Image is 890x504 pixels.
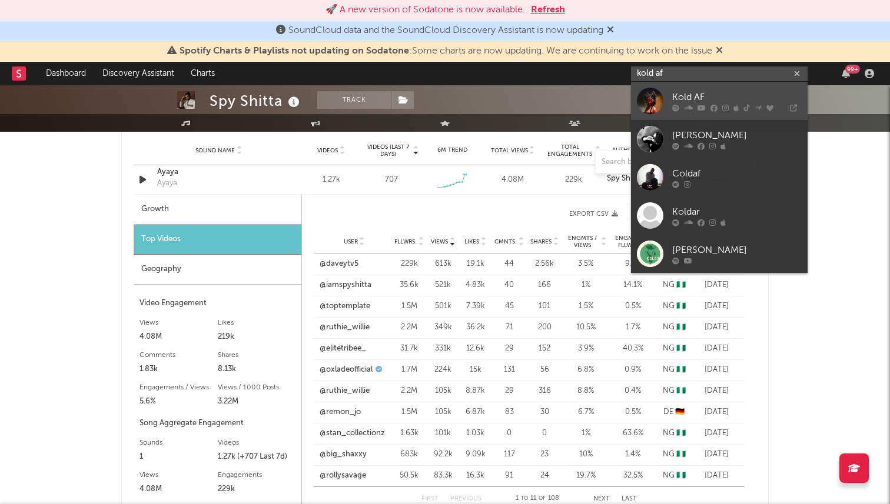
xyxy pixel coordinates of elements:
[612,385,653,397] div: 0.4 %
[134,225,301,255] div: Top Videos
[180,46,409,56] span: Spotify Charts & Playlists not updating on Sodatone
[430,343,456,355] div: 331k
[530,322,559,333] div: 200
[659,406,689,418] div: DE
[659,343,689,355] div: NG
[134,255,301,285] div: Geography
[326,211,618,218] button: Export CSV
[218,330,296,344] div: 219k
[180,46,712,56] span: : Some charts are now updating. We are continuing to work on the issue
[530,406,559,418] div: 30
[676,323,686,331] span: 🇳🇬
[612,428,653,439] div: 63.6 %
[140,482,218,496] div: 4.08M
[612,146,676,154] span: Author / Followers
[394,322,424,333] div: 2.2M
[530,428,559,439] div: 0
[530,449,559,460] div: 23
[530,258,559,270] div: 2.56k
[531,3,565,17] button: Refresh
[627,203,745,220] input: Search...
[394,406,424,418] div: 1.5M
[430,385,456,397] div: 105k
[565,406,606,418] div: 6.7 %
[565,428,606,439] div: 1 %
[631,82,808,120] a: Kold AF
[218,316,296,330] div: Likes
[394,301,424,312] div: 1.5M
[695,322,739,333] div: [DATE]
[596,158,720,167] input: Search by song name or URL
[218,450,296,464] div: 1.27k (+707 Last 7d)
[320,322,370,333] a: @ruthie_willie
[394,238,417,245] span: Fllwrs.
[695,279,739,291] div: [DATE]
[695,301,739,312] div: [DATE]
[140,330,218,344] div: 4.08M
[842,69,850,78] button: 99+
[344,238,358,245] span: User
[565,470,606,482] div: 19.7 %
[659,279,689,291] div: NG
[716,46,723,56] span: Dismiss
[672,90,802,104] div: Kold AF
[607,175,689,183] a: Spy Shitta & Oxy 🐐
[218,395,296,409] div: 3.22M
[304,174,358,186] div: 1.27k
[430,322,456,333] div: 349k
[385,174,398,186] div: 707
[317,147,338,154] span: Videos
[593,496,610,502] button: Next
[612,406,653,418] div: 0.5 %
[320,301,370,312] a: @toptemplate
[394,343,424,355] div: 31.7k
[546,174,601,186] div: 229k
[530,385,559,397] div: 316
[450,496,481,502] button: Previous
[218,468,296,482] div: Engagements
[320,470,366,482] a: @rollysavage
[565,364,606,376] div: 6.8 %
[676,302,686,310] span: 🇳🇬
[676,345,686,352] span: 🇳🇬
[565,301,606,312] div: 1.5 %
[539,496,546,501] span: of
[845,65,860,74] div: 99 +
[320,449,367,460] a: @big_shaxxy
[612,235,646,249] span: Engmts / Fllwrs.
[530,364,559,376] div: 56
[565,322,606,333] div: 10.5 %
[462,322,489,333] div: 36.2k
[430,428,456,439] div: 101k
[672,243,802,257] div: [PERSON_NAME]
[676,281,686,289] span: 🇳🇬
[659,385,689,397] div: NG
[195,147,235,154] span: Sound Name
[631,158,808,196] a: Coldaf
[494,343,524,355] div: 29
[565,235,599,249] span: Engmts / Views
[430,279,456,291] div: 521k
[494,449,524,460] div: 117
[394,385,424,397] div: 2.2M
[659,470,689,482] div: NG
[462,258,489,270] div: 19.1k
[565,279,606,291] div: 1 %
[218,436,296,450] div: Videos
[530,343,559,355] div: 152
[494,364,524,376] div: 131
[317,91,391,109] button: Track
[565,258,606,270] div: 3.5 %
[182,62,223,85] a: Charts
[94,62,182,85] a: Discovery Assistant
[494,385,524,397] div: 29
[140,296,295,311] div: Video Engagement
[521,496,528,501] span: to
[612,322,653,333] div: 1.7 %
[364,143,412,158] span: Videos (last 7 days)
[494,406,524,418] div: 83
[494,258,524,270] div: 44
[672,205,802,219] div: Koldar
[494,322,524,333] div: 71
[491,147,528,154] span: Total Views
